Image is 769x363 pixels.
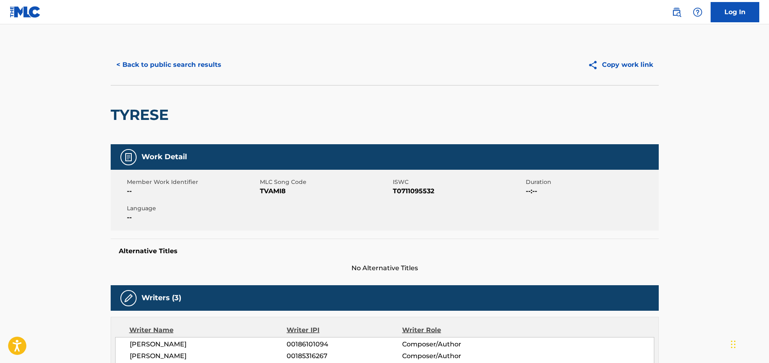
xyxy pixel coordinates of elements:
span: Composer/Author [402,351,507,361]
button: Copy work link [582,55,659,75]
span: 00185316267 [287,351,402,361]
img: Writers [124,293,133,303]
span: [PERSON_NAME] [130,351,287,361]
iframe: Chat Widget [728,324,769,363]
span: [PERSON_NAME] [130,340,287,349]
h5: Alternative Titles [119,247,651,255]
img: MLC Logo [10,6,41,18]
span: Member Work Identifier [127,178,258,186]
span: 00186101094 [287,340,402,349]
a: Public Search [668,4,685,20]
span: Composer/Author [402,340,507,349]
img: help [693,7,703,17]
span: -- [127,213,258,222]
span: --:-- [526,186,657,196]
span: ISWC [393,178,524,186]
img: Copy work link [588,60,602,70]
button: < Back to public search results [111,55,227,75]
div: Writer Role [402,325,507,335]
div: Help [690,4,706,20]
h5: Writers (3) [141,293,181,303]
img: Work Detail [124,152,133,162]
h2: TYRESE [111,106,173,124]
img: search [672,7,681,17]
span: MLC Song Code [260,178,391,186]
h5: Work Detail [141,152,187,162]
span: T0711095532 [393,186,524,196]
span: No Alternative Titles [111,263,659,273]
span: TVAMI8 [260,186,391,196]
div: Drag [731,332,736,357]
div: Writer IPI [287,325,402,335]
a: Log In [711,2,759,22]
span: Language [127,204,258,213]
span: Duration [526,178,657,186]
div: Writer Name [129,325,287,335]
span: -- [127,186,258,196]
